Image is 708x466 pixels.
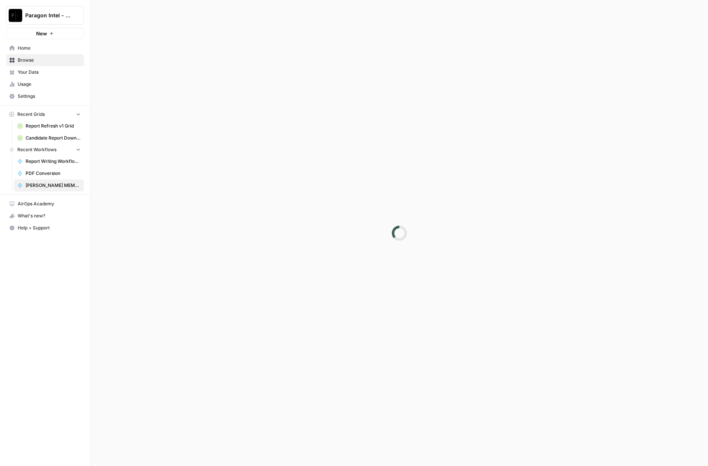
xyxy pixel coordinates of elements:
[14,155,84,167] a: Report Writing Workflow - v2 Gemini One Analysis
[26,123,81,129] span: Report Refresh v1 Grid
[6,42,84,54] a: Home
[6,222,84,234] button: Help + Support
[6,144,84,155] button: Recent Workflows
[6,109,84,120] button: Recent Grids
[26,182,81,189] span: [PERSON_NAME] MEMO WRITING WORKFLOW EDITING [DATE]
[18,69,81,76] span: Your Data
[14,120,84,132] a: Report Refresh v1 Grid
[26,170,81,177] span: PDF Conversion
[6,78,84,90] a: Usage
[18,57,81,64] span: Browse
[17,111,45,118] span: Recent Grids
[18,93,81,100] span: Settings
[6,54,84,66] a: Browse
[9,9,22,22] img: Paragon Intel - Bill / Ty / Colby R&D Logo
[6,198,84,210] a: AirOps Academy
[14,167,84,179] a: PDF Conversion
[36,30,47,37] span: New
[18,225,81,231] span: Help + Support
[14,132,84,144] a: Candidate Report Download Sheet
[14,179,84,191] a: [PERSON_NAME] MEMO WRITING WORKFLOW EDITING [DATE]
[6,66,84,78] a: Your Data
[17,146,56,153] span: Recent Workflows
[18,45,81,52] span: Home
[26,135,81,141] span: Candidate Report Download Sheet
[18,81,81,88] span: Usage
[6,90,84,102] a: Settings
[26,158,81,165] span: Report Writing Workflow - v2 Gemini One Analysis
[18,200,81,207] span: AirOps Academy
[25,12,71,19] span: Paragon Intel - Bill / Ty / [PERSON_NAME] R&D
[6,28,84,39] button: New
[6,6,84,25] button: Workspace: Paragon Intel - Bill / Ty / Colby R&D
[6,210,84,222] button: What's new?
